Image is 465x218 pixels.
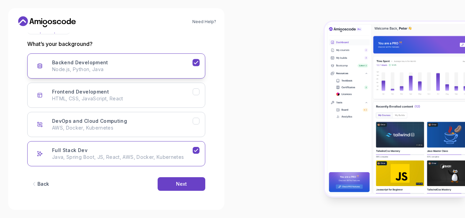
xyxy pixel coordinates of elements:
p: Java, Spring Boot, JS, React, AWS, Docker, Kubernetes [52,154,193,161]
button: DevOps and Cloud Computing [27,112,205,137]
p: AWS, Docker, Kubernetes [52,124,193,131]
a: Home link [16,16,78,27]
button: Backend Development [27,53,205,79]
img: Amigoscode Dashboard [325,22,465,196]
h3: DevOps and Cloud Computing [52,118,127,124]
p: What’s your background? [27,40,205,48]
p: HTML, CSS, JavaScript, React [52,95,193,102]
p: Node.js, Python, Java [52,66,193,73]
a: Need Help? [192,19,216,24]
button: Frontend Development [27,83,205,108]
h3: Frontend Development [52,88,109,95]
button: Full Stack Dev [27,141,205,166]
div: Next [176,181,187,187]
div: Back [37,181,49,187]
button: Next [158,177,205,191]
h3: Full Stack Dev [52,147,87,154]
h3: Backend Development [52,59,108,66]
button: Back [27,177,52,191]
